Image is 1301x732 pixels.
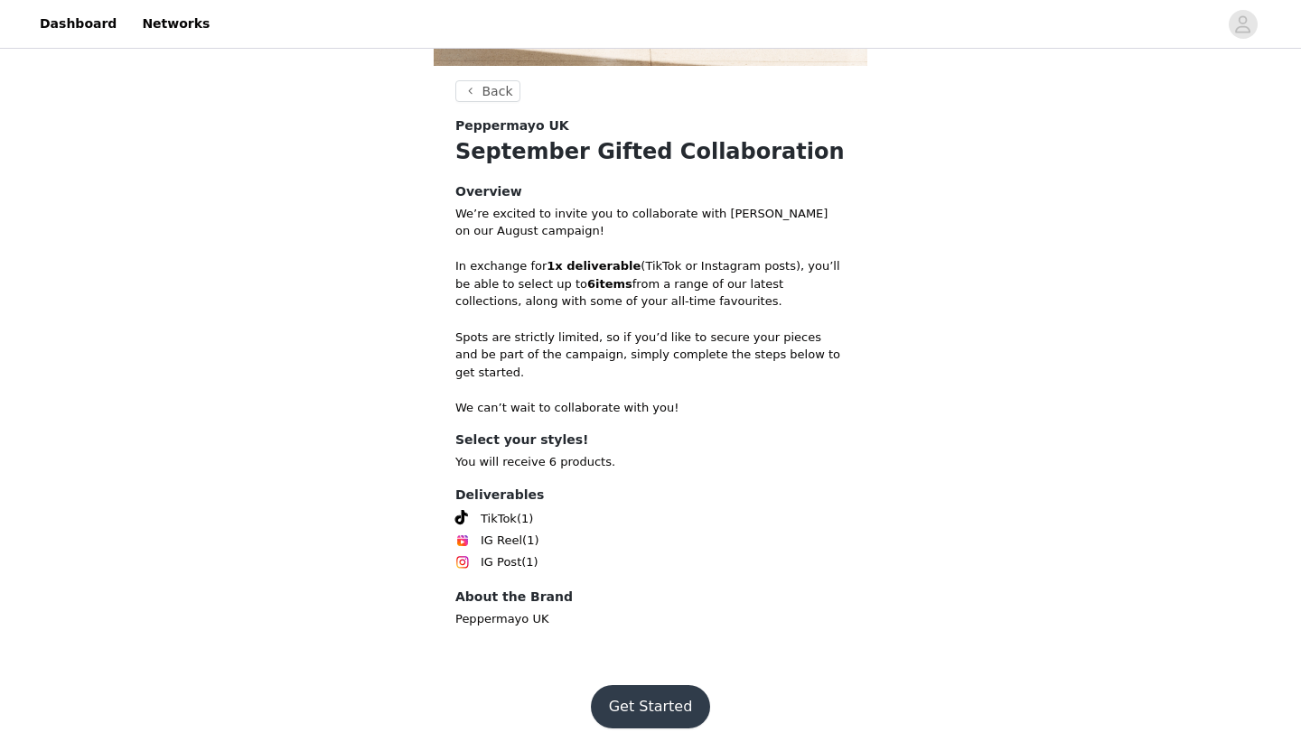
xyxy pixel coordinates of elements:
strong: items [595,277,632,291]
strong: 1x deliverable [547,259,641,273]
span: IG Reel [481,532,522,550]
strong: 6 [587,277,595,291]
img: Instagram Icon [455,555,470,570]
h4: Select your styles! [455,431,846,449]
button: Back [455,80,520,102]
span: (1) [517,510,533,528]
p: Peppermayo UK [455,610,846,628]
img: Instagram Reels Icon [455,533,470,548]
p: In exchange for (TikTok or Instagram posts), you’ll be able to select up to from a range of our l... [455,257,846,310]
button: Get Started [591,685,711,728]
p: We can’t wait to collaborate with you! [455,399,846,417]
h4: Overview [455,182,846,201]
a: Networks [131,4,220,44]
h4: Deliverables [455,486,846,505]
p: Spots are strictly limited, so if you’d like to secure your pieces and be part of the campaign, s... [455,329,846,382]
a: Dashboard [29,4,127,44]
span: TikTok [481,510,517,528]
span: (1) [521,553,538,571]
p: You will receive 6 products. [455,453,846,471]
span: IG Post [481,553,521,571]
p: We’re excited to invite you to collaborate with [PERSON_NAME] on our August campaign! [455,205,846,240]
span: Peppermayo UK [455,116,569,135]
h4: About the Brand [455,588,846,607]
h1: September Gifted Collaboration [455,135,846,168]
span: (1) [522,532,538,550]
div: avatar [1234,10,1251,39]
